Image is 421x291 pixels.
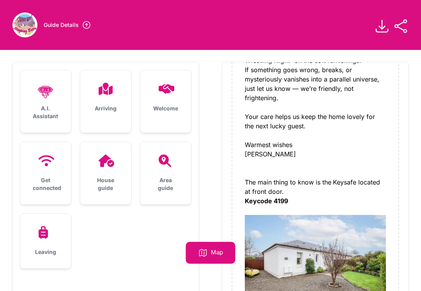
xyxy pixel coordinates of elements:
[93,176,119,192] h3: House guide
[80,142,131,204] a: House guide
[20,214,71,268] a: Leaving
[44,20,91,30] a: Guide Details
[245,197,288,205] strong: Keycode 4199
[153,105,179,112] h3: Welcome
[211,248,223,257] p: Map
[140,70,191,125] a: Welcome
[93,105,119,112] h3: Arriving
[12,12,37,37] img: hfihas9hq8qw5wshtisnvqvwennq
[153,176,179,192] h3: Area guide
[33,105,58,120] h3: A.I. Assistant
[80,70,131,125] a: Arriving
[44,21,79,29] h3: Guide Details
[33,176,58,192] h3: Get connected
[140,142,191,204] a: Area guide
[20,142,71,204] a: Get connected
[33,248,58,256] h3: Leaving
[20,70,71,133] a: A.I. Assistant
